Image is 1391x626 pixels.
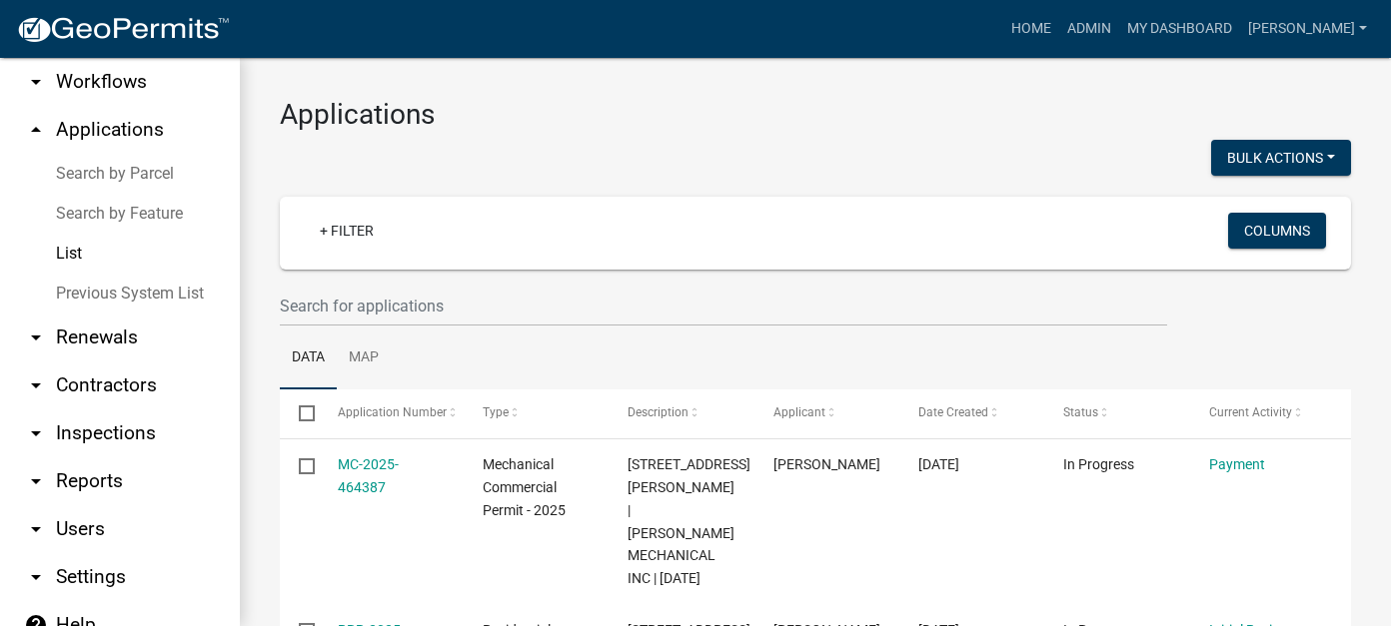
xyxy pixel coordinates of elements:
[483,405,509,419] span: Type
[609,389,753,437] datatable-header-cell: Description
[1190,389,1335,437] datatable-header-cell: Current Activity
[1059,10,1119,48] a: Admin
[1119,10,1240,48] a: My Dashboard
[24,421,48,445] i: arrow_drop_down
[338,405,447,419] span: Application Number
[280,326,337,390] a: Data
[1209,456,1265,472] a: Payment
[280,389,318,437] datatable-header-cell: Select
[24,373,48,397] i: arrow_drop_down
[1240,10,1375,48] a: [PERSON_NAME]
[338,456,399,495] a: MC-2025-464387
[1211,140,1351,176] button: Bulk Actions
[918,405,988,419] span: Date Created
[24,517,48,541] i: arrow_drop_down
[1209,405,1292,419] span: Current Activity
[754,389,899,437] datatable-header-cell: Applicant
[337,326,391,390] a: Map
[628,405,689,419] span: Description
[899,389,1044,437] datatable-header-cell: Date Created
[1044,389,1189,437] datatable-header-cell: Status
[1003,10,1059,48] a: Home
[1063,405,1098,419] span: Status
[1063,456,1134,472] span: In Progress
[280,286,1167,326] input: Search for applications
[773,405,825,419] span: Applicant
[773,456,880,472] span: MARK ROIGER
[318,389,463,437] datatable-header-cell: Application Number
[918,456,959,472] span: 08/15/2025
[24,118,48,142] i: arrow_drop_up
[24,325,48,349] i: arrow_drop_down
[280,98,1351,132] h3: Applications
[24,469,48,493] i: arrow_drop_down
[464,389,609,437] datatable-header-cell: Type
[628,456,750,586] span: 1223 KARL DR | KLASSEN MECHANICAL INC | 08/15/2025
[483,456,566,518] span: Mechanical Commercial Permit - 2025
[1228,213,1326,249] button: Columns
[24,70,48,94] i: arrow_drop_down
[24,565,48,589] i: arrow_drop_down
[304,213,390,249] a: + Filter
